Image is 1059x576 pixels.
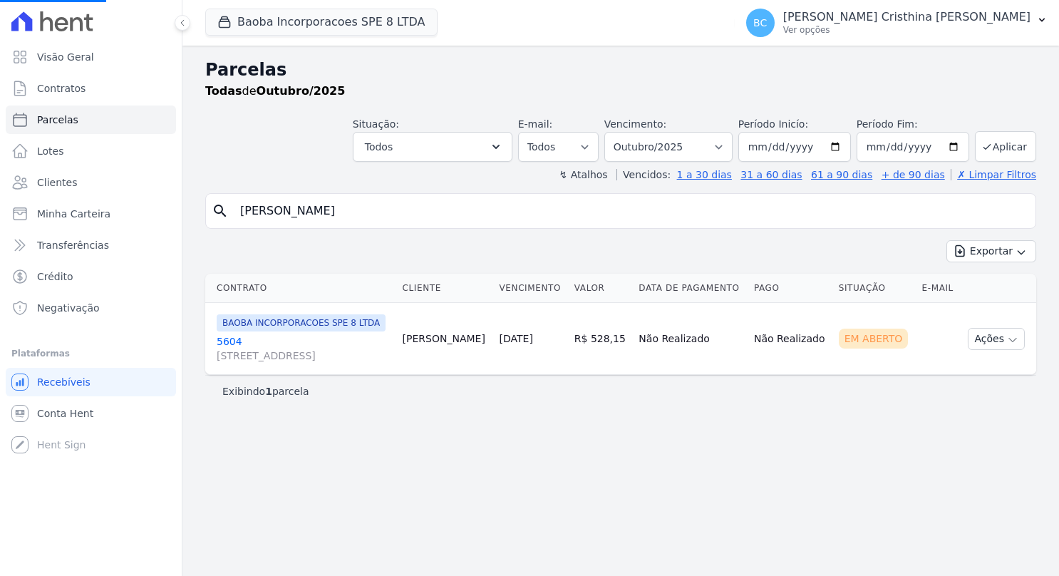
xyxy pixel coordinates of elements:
[6,294,176,322] a: Negativação
[633,303,748,375] td: Não Realizado
[205,9,438,36] button: Baoba Incorporacoes SPE 8 LTDA
[6,43,176,71] a: Visão Geral
[569,274,634,303] th: Valor
[397,303,494,375] td: [PERSON_NAME]
[11,345,170,362] div: Plataformas
[951,169,1036,180] a: ✗ Limpar Filtros
[353,118,399,130] label: Situação:
[205,57,1036,83] h2: Parcelas
[811,169,872,180] a: 61 a 90 dias
[37,269,73,284] span: Crédito
[748,303,833,375] td: Não Realizado
[882,169,945,180] a: + de 90 dias
[753,18,767,28] span: BC
[748,274,833,303] th: Pago
[839,329,909,349] div: Em Aberto
[6,137,176,165] a: Lotes
[569,303,634,375] td: R$ 528,15
[353,132,512,162] button: Todos
[222,384,309,398] p: Exibindo parcela
[975,131,1036,162] button: Aplicar
[265,386,272,397] b: 1
[677,169,732,180] a: 1 a 30 dias
[37,238,109,252] span: Transferências
[633,274,748,303] th: Data de Pagamento
[6,231,176,259] a: Transferências
[604,118,666,130] label: Vencimento:
[37,406,93,421] span: Conta Hent
[37,207,110,221] span: Minha Carteira
[37,375,91,389] span: Recebíveis
[6,106,176,134] a: Parcelas
[205,274,397,303] th: Contrato
[6,399,176,428] a: Conta Hent
[217,334,391,363] a: 5604[STREET_ADDRESS]
[232,197,1030,225] input: Buscar por nome do lote ou do cliente
[559,169,607,180] label: ↯ Atalhos
[6,368,176,396] a: Recebíveis
[968,328,1025,350] button: Ações
[500,333,533,344] a: [DATE]
[740,169,802,180] a: 31 a 60 dias
[37,81,86,96] span: Contratos
[37,144,64,158] span: Lotes
[783,24,1030,36] p: Ver opções
[205,83,345,100] p: de
[6,74,176,103] a: Contratos
[6,168,176,197] a: Clientes
[212,202,229,220] i: search
[494,274,569,303] th: Vencimento
[205,84,242,98] strong: Todas
[616,169,671,180] label: Vencidos:
[37,175,77,190] span: Clientes
[37,301,100,315] span: Negativação
[857,117,969,132] label: Período Fim:
[946,240,1036,262] button: Exportar
[217,314,386,331] span: BAOBA INCORPORACOES SPE 8 LTDA
[217,349,391,363] span: [STREET_ADDRESS]
[37,50,94,64] span: Visão Geral
[6,262,176,291] a: Crédito
[365,138,393,155] span: Todos
[257,84,346,98] strong: Outubro/2025
[738,118,808,130] label: Período Inicío:
[833,274,916,303] th: Situação
[397,274,494,303] th: Cliente
[518,118,553,130] label: E-mail:
[916,274,961,303] th: E-mail
[6,200,176,228] a: Minha Carteira
[37,113,78,127] span: Parcelas
[735,3,1059,43] button: BC [PERSON_NAME] Cristhina [PERSON_NAME] Ver opções
[783,10,1030,24] p: [PERSON_NAME] Cristhina [PERSON_NAME]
